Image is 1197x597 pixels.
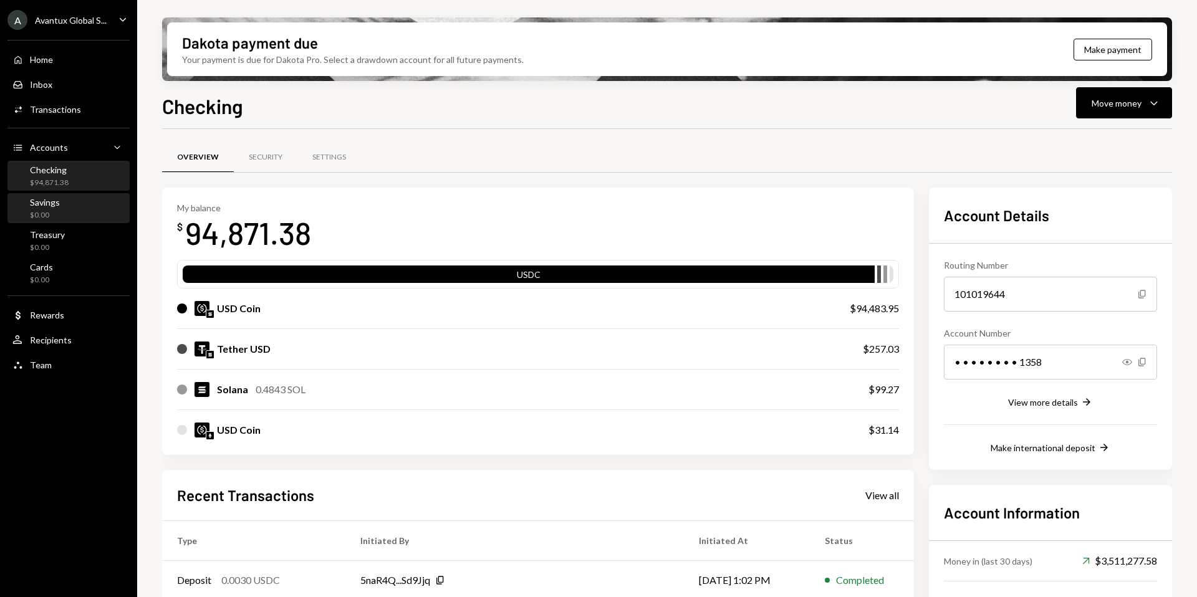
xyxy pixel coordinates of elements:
[1082,553,1157,568] div: $3,511,277.58
[863,341,899,356] div: $257.03
[30,335,72,345] div: Recipients
[30,210,60,221] div: $0.00
[30,54,53,65] div: Home
[221,573,280,588] div: 0.0030 USDC
[297,141,361,173] a: Settings
[162,141,234,173] a: Overview
[30,242,65,253] div: $0.00
[865,489,899,502] div: View all
[944,345,1157,380] div: • • • • • • • • 1358
[30,310,64,320] div: Rewards
[206,432,214,439] img: ethereum-mainnet
[7,328,130,351] a: Recipients
[30,197,60,208] div: Savings
[182,32,318,53] div: Dakota payment due
[30,275,53,285] div: $0.00
[30,79,52,90] div: Inbox
[944,277,1157,312] div: 101019644
[345,520,683,560] th: Initiated By
[30,165,69,175] div: Checking
[177,203,311,213] div: My balance
[7,353,130,376] a: Team
[7,193,130,223] a: Savings$0.00
[360,573,430,588] div: 5naR4Q...Sd9Jjq
[865,488,899,502] a: View all
[183,268,875,285] div: USDC
[177,152,219,163] div: Overview
[7,258,130,288] a: Cards$0.00
[195,341,209,356] img: USDT
[810,520,914,560] th: Status
[195,301,209,316] img: USDC
[1076,87,1172,118] button: Move money
[185,213,311,252] div: 94,871.38
[684,520,810,560] th: Initiated At
[30,178,69,188] div: $94,871.38
[217,301,261,316] div: USD Coin
[30,104,81,115] div: Transactions
[7,98,130,120] a: Transactions
[7,10,27,30] div: A
[1092,97,1142,110] div: Move money
[7,48,130,70] a: Home
[1008,397,1078,408] div: View more details
[30,360,52,370] div: Team
[944,555,1032,568] div: Money in (last 30 days)
[217,341,271,356] div: Tether USD
[162,93,243,118] h1: Checking
[162,520,345,560] th: Type
[177,221,183,233] div: $
[944,327,1157,340] div: Account Number
[234,141,297,173] a: Security
[991,441,1110,455] button: Make international deposit
[1008,396,1093,409] button: View more details
[249,152,282,163] div: Security
[944,502,1157,523] h2: Account Information
[206,351,214,358] img: solana-mainnet
[836,573,884,588] div: Completed
[312,152,346,163] div: Settings
[868,423,899,437] div: $31.14
[182,53,524,66] div: Your payment is due for Dakota Pro. Select a drawdown account for all future payments.
[30,262,53,272] div: Cards
[206,310,214,318] img: solana-mainnet
[217,382,248,397] div: Solana
[256,382,305,397] div: 0.4843 SOL
[868,382,899,397] div: $99.27
[30,142,68,153] div: Accounts
[177,485,314,505] h2: Recent Transactions
[30,229,65,240] div: Treasury
[7,161,130,191] a: Checking$94,871.38
[7,73,130,95] a: Inbox
[7,226,130,256] a: Treasury$0.00
[7,303,130,326] a: Rewards
[195,423,209,437] img: USDC
[177,573,211,588] div: Deposit
[7,136,130,158] a: Accounts
[1074,39,1152,60] button: Make payment
[991,442,1095,453] div: Make international deposit
[195,382,209,397] img: SOL
[850,301,899,316] div: $94,483.95
[217,423,261,437] div: USD Coin
[944,259,1157,272] div: Routing Number
[35,15,107,26] div: Avantux Global S...
[944,205,1157,226] h2: Account Details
